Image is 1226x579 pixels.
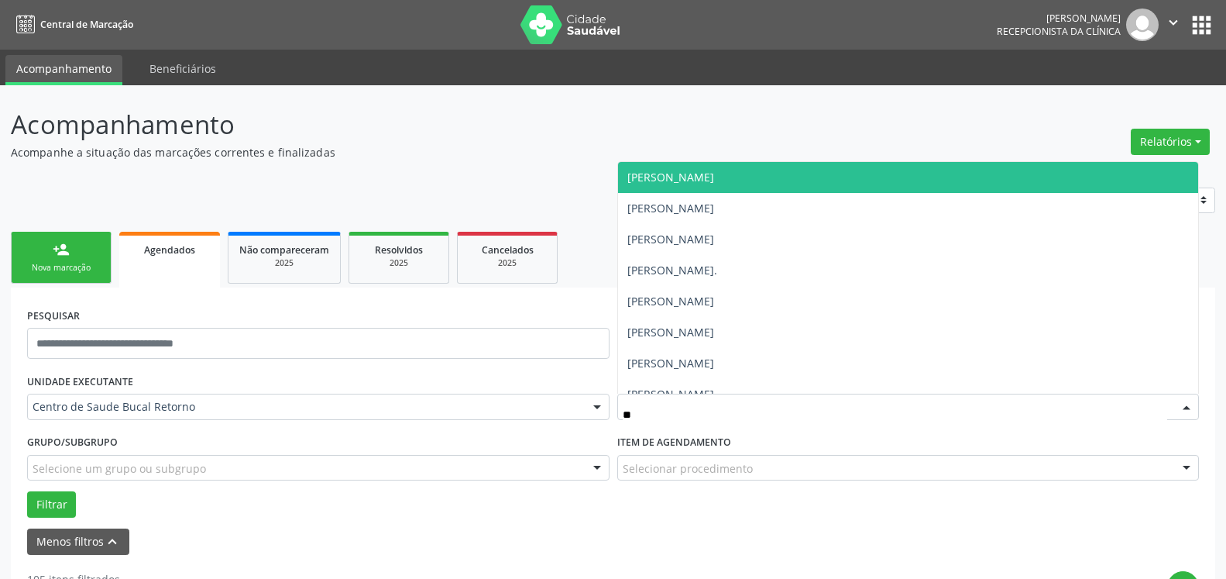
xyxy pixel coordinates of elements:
[27,370,133,394] label: UNIDADE EXECUTANTE
[27,491,76,518] button: Filtrar
[1188,12,1215,39] button: apps
[997,12,1121,25] div: [PERSON_NAME]
[144,243,195,257] span: Agendados
[11,144,854,160] p: Acompanhe a situação das marcações correntes e finalizadas
[1131,129,1210,155] button: Relatórios
[239,243,329,257] span: Não compareceram
[33,399,578,415] span: Centro de Saude Bucal Retorno
[27,304,80,328] label: PESQUISAR
[239,257,329,269] div: 2025
[623,460,753,477] span: Selecionar procedimento
[11,12,133,37] a: Central de Marcação
[627,356,714,370] span: [PERSON_NAME]
[40,18,133,31] span: Central de Marcação
[375,243,423,257] span: Resolvidos
[53,241,70,258] div: person_add
[139,55,227,82] a: Beneficiários
[997,25,1121,38] span: Recepcionista da clínica
[627,263,717,277] span: [PERSON_NAME].
[1165,14,1182,31] i: 
[1159,9,1188,41] button: 
[104,533,121,550] i: keyboard_arrow_up
[627,170,714,184] span: [PERSON_NAME]
[27,529,129,556] button: Menos filtroskeyboard_arrow_up
[22,262,100,274] div: Nova marcação
[617,431,731,455] label: Item de agendamento
[33,460,206,477] span: Selecione um grupo ou subgrupo
[482,243,534,257] span: Cancelados
[627,232,714,246] span: [PERSON_NAME]
[360,257,438,269] div: 2025
[11,105,854,144] p: Acompanhamento
[627,294,714,308] span: [PERSON_NAME]
[627,325,714,339] span: [PERSON_NAME]
[1126,9,1159,41] img: img
[627,387,714,402] span: [PERSON_NAME]
[27,431,118,455] label: Grupo/Subgrupo
[627,201,714,215] span: [PERSON_NAME]
[469,257,546,269] div: 2025
[5,55,122,85] a: Acompanhamento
